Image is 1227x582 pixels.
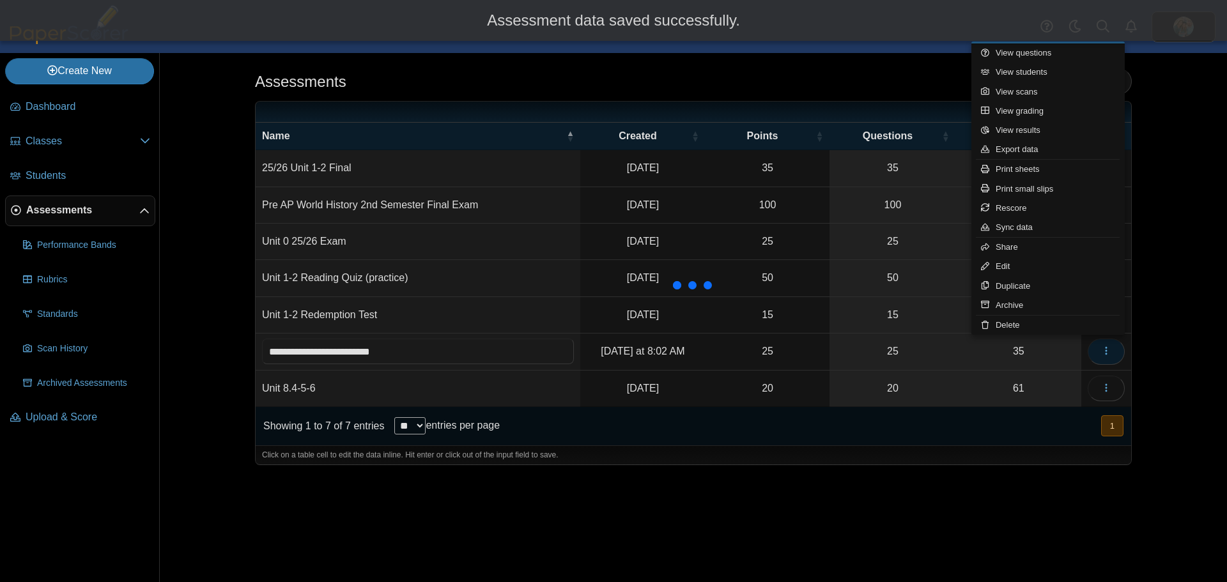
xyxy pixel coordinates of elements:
[830,224,955,259] a: 25
[971,160,1125,179] a: Print sheets
[37,342,150,355] span: Scan History
[962,129,1065,143] span: Students
[426,420,500,431] label: entries per page
[627,383,659,394] time: Apr 1, 2025 at 9:38 AM
[971,257,1125,276] a: Edit
[1101,415,1123,436] button: 1
[956,371,1081,406] a: 61
[706,224,830,260] td: 25
[37,377,150,390] span: Archived Assessments
[18,333,155,364] a: Scan History
[627,272,659,283] time: Sep 17, 2025 at 4:18 PM
[256,297,580,333] td: Unit 1-2 Redemption Test
[836,129,939,143] span: Questions
[830,297,955,333] a: 15
[627,236,659,247] time: Sep 1, 2025 at 11:30 AM
[18,230,155,261] a: Performance Bands
[971,199,1125,218] a: Rescore
[971,180,1125,199] a: Print small slips
[956,187,1081,223] a: 31
[830,260,955,296] a: 50
[256,371,580,407] td: Unit 8.4-5-6
[5,126,155,157] a: Classes
[706,333,830,370] td: 25
[956,224,1081,259] a: 29
[706,297,830,333] td: 15
[956,333,1081,369] a: 35
[5,58,154,84] a: Create New
[712,129,814,143] span: Points
[971,102,1125,121] a: View grading
[26,410,150,424] span: Upload & Score
[37,239,150,252] span: Performance Bands
[26,169,150,183] span: Students
[5,195,155,226] a: Assessments
[26,100,150,114] span: Dashboard
[18,264,155,295] a: Rubrics
[5,402,155,433] a: Upload & Score
[18,299,155,330] a: Standards
[255,71,346,93] h1: Assessments
[256,445,1131,464] div: Click on a table cell to edit the data inline. Hit enter or click out of the input field to save.
[971,121,1125,140] a: View results
[26,134,140,148] span: Classes
[830,333,955,369] a: 25
[37,308,150,321] span: Standards
[627,199,659,210] time: Jun 1, 2025 at 5:19 PM
[706,260,830,296] td: 50
[256,260,580,296] td: Unit 1-2 Reading Quiz (practice)
[601,346,684,356] time: Oct 6, 2025 at 8:02 AM
[5,35,133,46] a: PaperScorer
[5,161,155,192] a: Students
[706,371,830,407] td: 20
[262,129,564,143] span: Name
[815,130,823,142] span: Points : Activate to sort
[942,130,950,142] span: Questions : Activate to sort
[971,296,1125,315] a: Archive
[971,316,1125,335] a: Delete
[830,150,955,186] a: 35
[830,371,955,406] a: 20
[5,92,155,123] a: Dashboard
[26,203,139,217] span: Assessments
[706,150,830,187] td: 35
[37,273,150,286] span: Rubrics
[971,63,1125,82] a: View students
[256,407,384,445] div: Showing 1 to 7 of 7 entries
[256,187,580,224] td: Pre AP World History 2nd Semester Final Exam
[1100,415,1123,436] nav: pagination
[706,187,830,224] td: 100
[971,277,1125,296] a: Duplicate
[10,10,1217,31] div: Assessment data saved successfully.
[971,43,1125,63] a: View questions
[956,297,1081,333] a: 37
[971,218,1125,237] a: Sync data
[830,187,955,223] a: 100
[691,130,699,142] span: Created : Activate to sort
[627,309,659,320] time: Apr 11, 2025 at 11:04 AM
[956,260,1081,296] a: 27
[256,150,580,187] td: 25/26 Unit 1-2 Final
[956,150,1081,186] a: 37
[971,82,1125,102] a: View scans
[971,140,1125,159] a: Export data
[256,224,580,260] td: Unit 0 25/26 Exam
[18,368,155,399] a: Archived Assessments
[587,129,689,143] span: Created
[627,162,659,173] time: Sep 22, 2025 at 11:20 AM
[971,238,1125,257] a: Share
[566,130,574,142] span: Name : Activate to invert sorting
